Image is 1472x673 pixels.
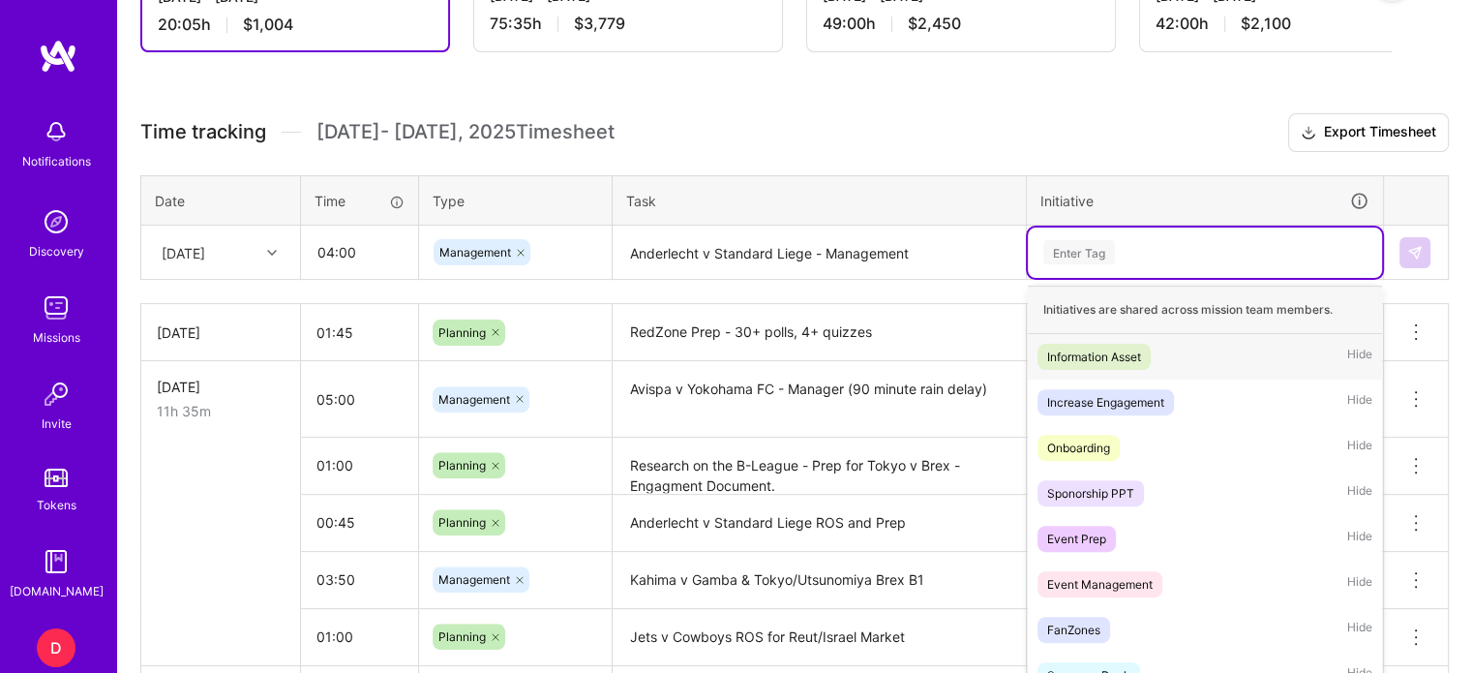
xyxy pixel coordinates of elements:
[1347,617,1372,643] span: Hide
[316,120,615,144] span: [DATE] - [DATE] , 2025 Timesheet
[1047,438,1110,458] div: Onboarding
[615,497,1024,550] textarea: Anderlecht v Standard Liege ROS and Prep
[1047,347,1141,367] div: Information Asset
[438,515,486,530] span: Planning
[1047,392,1164,413] div: Increase Engagement
[37,628,75,667] div: D
[162,242,205,262] div: [DATE]
[1156,14,1432,34] div: 42:00 h
[1040,190,1369,212] div: Initiative
[22,151,91,171] div: Notifications
[315,191,405,211] div: Time
[42,413,72,434] div: Invite
[615,554,1024,607] textarea: Kahima v Gamba & Tokyo/Utsunomiya Brex B1
[1047,529,1106,549] div: Event Prep
[39,39,77,74] img: logo
[1347,344,1372,370] span: Hide
[141,175,301,226] th: Date
[1288,113,1449,152] button: Export Timesheet
[140,120,266,144] span: Time tracking
[1028,286,1382,334] div: Initiatives are shared across mission team members.
[158,15,433,35] div: 20:05 h
[1347,435,1372,461] span: Hide
[243,15,293,35] span: $1,004
[615,228,1024,279] textarea: Anderlecht v Standard Liege - Management
[1047,620,1100,640] div: FanZones
[37,112,75,151] img: bell
[613,175,1027,226] th: Task
[157,322,285,343] div: [DATE]
[615,611,1024,664] textarea: Jets v Cowboys ROS for Reut/Israel Market
[37,495,76,515] div: Tokens
[490,14,766,34] div: 75:35 h
[438,325,486,340] span: Planning
[1347,571,1372,597] span: Hide
[439,245,511,260] span: Management
[419,175,613,226] th: Type
[438,572,510,587] span: Management
[301,611,418,662] input: HH:MM
[37,202,75,241] img: discovery
[1347,389,1372,415] span: Hide
[615,440,1024,493] textarea: Research on the B-League - Prep for Tokyo v Brex - Engagment Document.
[301,497,418,548] input: HH:MM
[37,375,75,413] img: Invite
[157,401,285,421] div: 11h 35m
[1407,245,1423,260] img: Submit
[615,306,1024,359] textarea: RedZone Prep - 30+ polls, 4+ quizzes
[267,248,277,258] i: icon Chevron
[1043,237,1115,267] div: Enter Tag
[1241,14,1291,34] span: $2,100
[37,542,75,581] img: guide book
[615,363,1024,436] textarea: Avispa v Yokohama FC - Manager (90 minute rain delay)
[823,14,1099,34] div: 49:00 h
[301,440,418,491] input: HH:MM
[10,581,104,601] div: [DOMAIN_NAME]
[908,14,961,34] span: $2,450
[1347,526,1372,552] span: Hide
[1347,480,1372,506] span: Hide
[438,458,486,473] span: Planning
[302,227,417,278] input: HH:MM
[32,628,80,667] a: D
[301,554,418,605] input: HH:MM
[1301,123,1316,143] i: icon Download
[33,327,80,348] div: Missions
[438,629,486,644] span: Planning
[301,307,418,358] input: HH:MM
[1047,483,1134,504] div: Sponorship PPT
[574,14,625,34] span: $3,779
[157,377,285,397] div: [DATE]
[45,469,68,487] img: tokens
[37,289,75,327] img: teamwork
[438,392,510,407] span: Management
[301,374,418,425] input: HH:MM
[29,241,84,261] div: Discovery
[1047,574,1153,595] div: Event Management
